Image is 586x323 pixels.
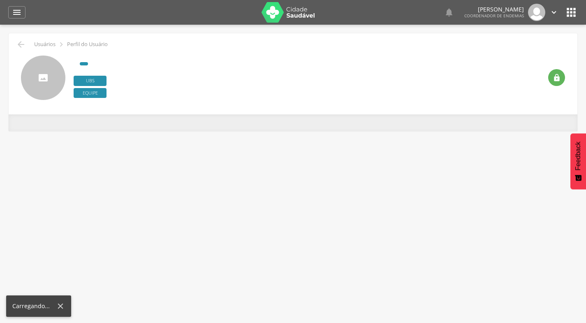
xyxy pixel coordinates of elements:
div: Resetar senha [548,69,565,86]
span: Equipe [74,88,107,98]
i:  [444,7,454,17]
i: Voltar [16,40,26,49]
i:  [549,8,558,17]
a:  [8,6,25,19]
i:  [553,74,561,82]
a:  [444,4,454,21]
i:  [565,6,578,19]
span: Coordenador de Endemias [464,13,524,19]
p: [PERSON_NAME] [464,7,524,12]
button: Feedback - Mostrar pesquisa [570,133,586,189]
p: Usuários [34,41,56,48]
p: Perfil do Usuário [67,41,108,48]
span: Feedback [574,142,582,170]
i:  [57,40,66,49]
span: Ubs [74,76,107,86]
a:  [549,4,558,21]
i:  [12,7,22,17]
div: Carregando... [12,302,56,310]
